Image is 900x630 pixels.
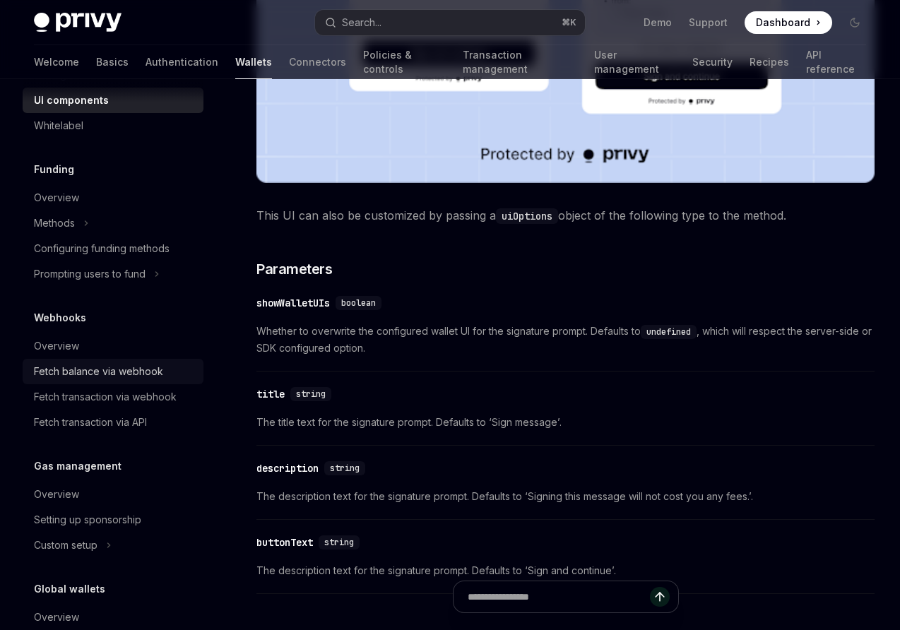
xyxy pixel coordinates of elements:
div: title [256,387,285,401]
div: Setting up sponsorship [34,511,141,528]
span: string [330,463,360,474]
span: string [296,388,326,400]
span: Whether to overwrite the configured wallet UI for the signature prompt. Defaults to , which will ... [256,323,875,357]
a: Setting up sponsorship [23,507,203,533]
div: buttonText [256,535,313,549]
code: uiOptions [496,208,558,224]
button: Toggle dark mode [843,11,866,34]
img: dark logo [34,13,122,32]
a: Fetch transaction via API [23,410,203,435]
div: Whitelabel [34,117,83,134]
a: Overview [23,185,203,210]
a: Whitelabel [23,113,203,138]
span: The description text for the signature prompt. Defaults to ‘Sign and continue’. [256,562,875,579]
a: Basics [96,45,129,79]
a: Transaction management [463,45,577,79]
a: Authentication [146,45,218,79]
button: Send message [650,587,670,607]
button: Search...⌘K [315,10,585,35]
span: boolean [341,297,376,309]
div: Configuring funding methods [34,240,170,257]
span: The title text for the signature prompt. Defaults to ‘Sign message’. [256,414,875,431]
h5: Gas management [34,458,122,475]
div: description [256,461,319,475]
a: Demo [644,16,672,30]
code: undefined [641,325,697,339]
h5: Webhooks [34,309,86,326]
span: Parameters [256,259,332,279]
div: Fetch transaction via API [34,414,147,431]
a: Dashboard [745,11,832,34]
div: Custom setup [34,537,97,554]
div: Fetch balance via webhook [34,363,163,380]
a: API reference [806,45,866,79]
div: Prompting users to fund [34,266,146,283]
div: Overview [34,486,79,503]
a: Wallets [235,45,272,79]
a: Security [692,45,733,79]
div: Overview [34,338,79,355]
a: Configuring funding methods [23,236,203,261]
a: Fetch transaction via webhook [23,384,203,410]
span: ⌘ K [562,17,576,28]
a: Support [689,16,728,30]
div: Search... [342,14,381,31]
div: Overview [34,189,79,206]
a: Welcome [34,45,79,79]
div: showWalletUIs [256,296,330,310]
span: This UI can also be customized by passing a object of the following type to the method. [256,206,875,225]
div: Methods [34,215,75,232]
span: Dashboard [756,16,810,30]
a: Recipes [750,45,789,79]
div: Fetch transaction via webhook [34,388,177,405]
a: Policies & controls [363,45,446,79]
a: User management [594,45,675,79]
span: string [324,537,354,548]
h5: Funding [34,161,74,178]
a: Overview [23,482,203,507]
a: Overview [23,605,203,630]
a: Connectors [289,45,346,79]
a: Fetch balance via webhook [23,359,203,384]
span: The description text for the signature prompt. Defaults to ‘Signing this message will not cost yo... [256,488,875,505]
div: Overview [34,609,79,626]
a: Overview [23,333,203,359]
h5: Global wallets [34,581,105,598]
